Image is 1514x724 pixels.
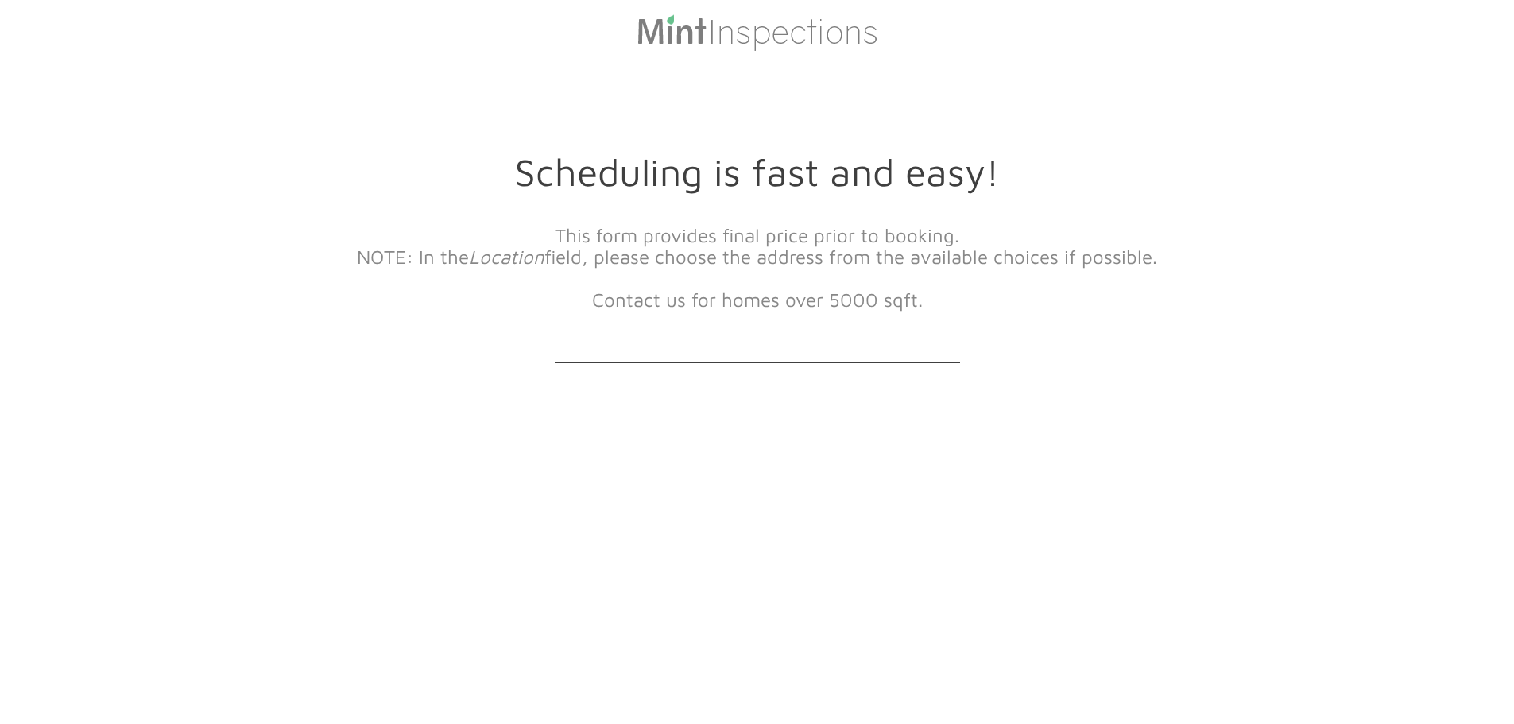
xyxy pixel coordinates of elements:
[636,13,878,51] img: Mint Inspections
[469,246,544,268] em: Location
[352,207,1163,347] div: ​
[555,224,959,246] font: This form provides final price prior to booking.
[514,149,1000,194] font: Scheduling is fast and easy!
[357,246,1157,311] font: NOTE: In the field, please choose the address from the available choices if possible. ​Contact us...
